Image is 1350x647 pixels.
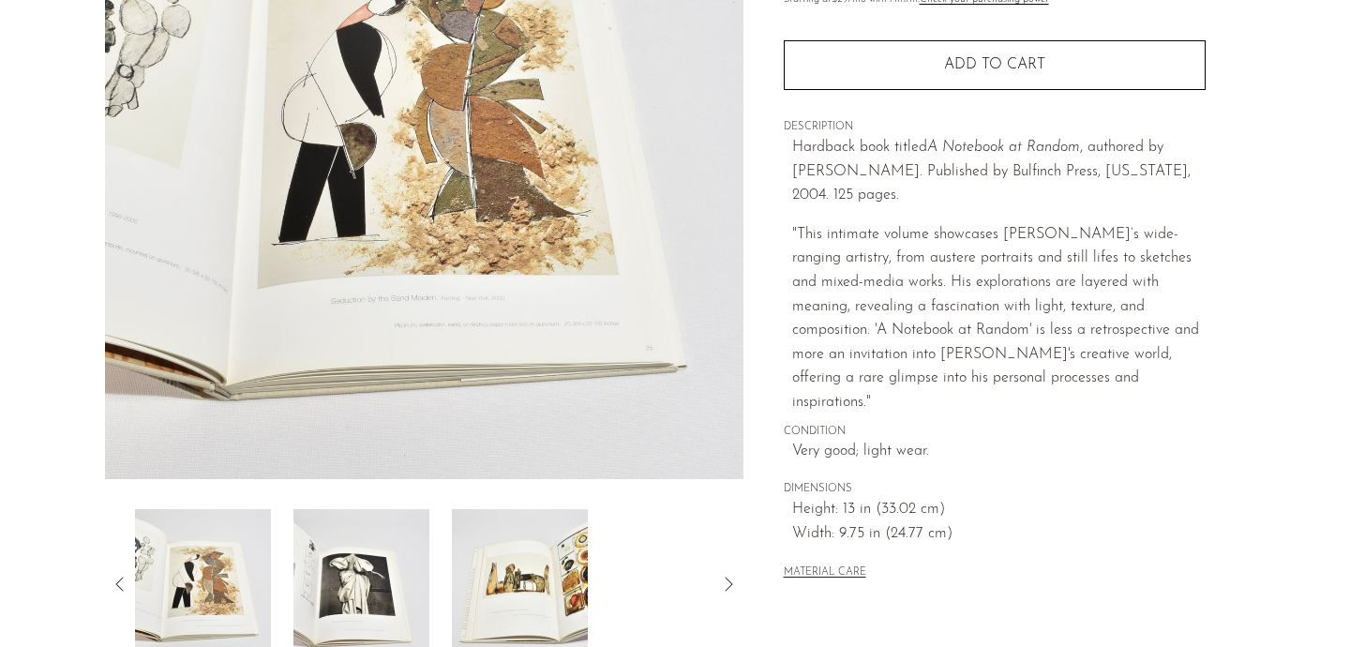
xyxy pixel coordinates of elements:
[784,424,1206,441] span: CONDITION
[784,40,1206,89] button: Add to cart
[784,119,1206,136] span: DESCRIPTION
[944,57,1045,72] span: Add to cart
[792,498,1206,522] span: Height: 13 in (33.02 cm)
[784,481,1206,498] span: DIMENSIONS
[927,140,1080,155] em: A Notebook at Random
[792,440,1206,464] span: Very good; light wear.
[792,136,1206,208] p: Hardback book titled , authored by [PERSON_NAME]. Published by Bulfinch Press, [US_STATE], 2004. ...
[784,566,866,580] button: MATERIAL CARE
[792,223,1206,415] p: "This intimate volume showcases [PERSON_NAME]’s wide-ranging artistry, from austere portraits and...
[792,522,1206,547] span: Width: 9.75 in (24.77 cm)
